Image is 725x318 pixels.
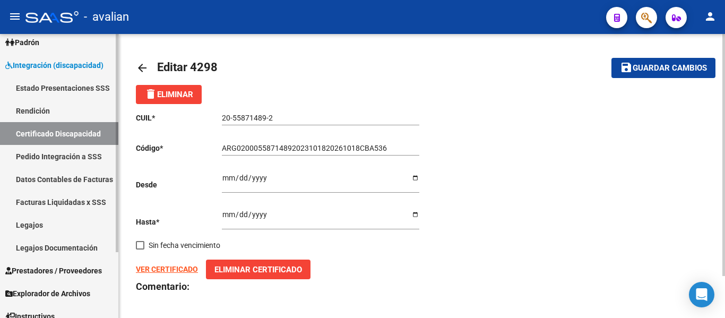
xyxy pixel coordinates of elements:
strong: Comentario: [136,281,189,292]
button: Guardar cambios [611,58,715,78]
span: - avalian [84,5,129,29]
span: Integración (discapacidad) [5,59,103,71]
span: Padrón [5,37,39,48]
mat-icon: save [620,61,633,74]
span: Explorador de Archivos [5,288,90,299]
span: Editar 4298 [157,61,218,74]
div: Open Intercom Messenger [689,282,714,307]
p: CUIL [136,112,222,124]
button: Eliminar Certificado [206,260,310,279]
span: Eliminar [144,90,193,99]
mat-icon: person [704,10,717,23]
span: Guardar cambios [633,64,707,73]
a: VER CERTIFICADO [136,265,198,273]
mat-icon: arrow_back [136,62,149,74]
p: Hasta [136,216,222,228]
span: Prestadores / Proveedores [5,265,102,277]
button: Eliminar [136,85,202,104]
p: Código [136,142,222,154]
mat-icon: delete [144,88,157,100]
p: Desde [136,179,222,191]
span: Sin fecha vencimiento [149,239,220,252]
span: Eliminar Certificado [214,265,302,274]
mat-icon: menu [8,10,21,23]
